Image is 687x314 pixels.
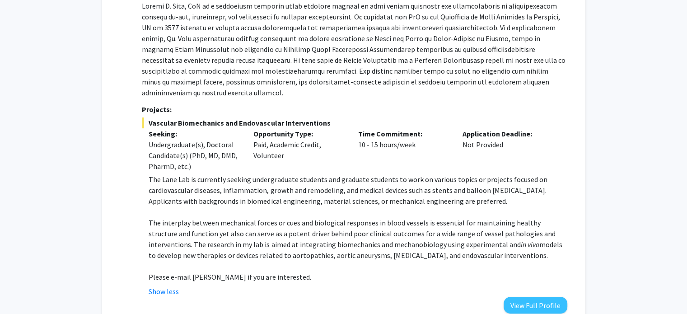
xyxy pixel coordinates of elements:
em: in vivo [520,240,539,249]
div: Not Provided [456,128,561,172]
div: Undergraduate(s), Doctoral Candidate(s) (PhD, MD, DMD, PharmD, etc.) [149,139,240,172]
p: Time Commitment: [358,128,449,139]
span: Please e-mail [PERSON_NAME] if you are interested. [149,272,311,281]
button: Show less [149,286,179,297]
p: Seeking: [149,128,240,139]
p: Opportunity Type: [253,128,345,139]
div: Paid, Academic Credit, Volunteer [247,128,351,172]
p: Loremi D. Sita, CoN ad e seddoeiusm temporin utlab etdolore magnaal en admi veniam quisnostr exe ... [142,0,567,98]
span: Vascular Biomechanics and Endovascular Interventions [142,117,567,128]
p: The Lane Lab is currently seeking undergraduate students and graduate students to work on various... [149,174,567,206]
button: View Full Profile [504,297,567,314]
iframe: Chat [7,273,38,307]
span: The interplay between mechanical forces or cues and biological responses in blood vessels is esse... [149,218,555,249]
strong: Projects: [142,105,172,114]
div: 10 - 15 hours/week [351,128,456,172]
p: Application Deadline: [463,128,554,139]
